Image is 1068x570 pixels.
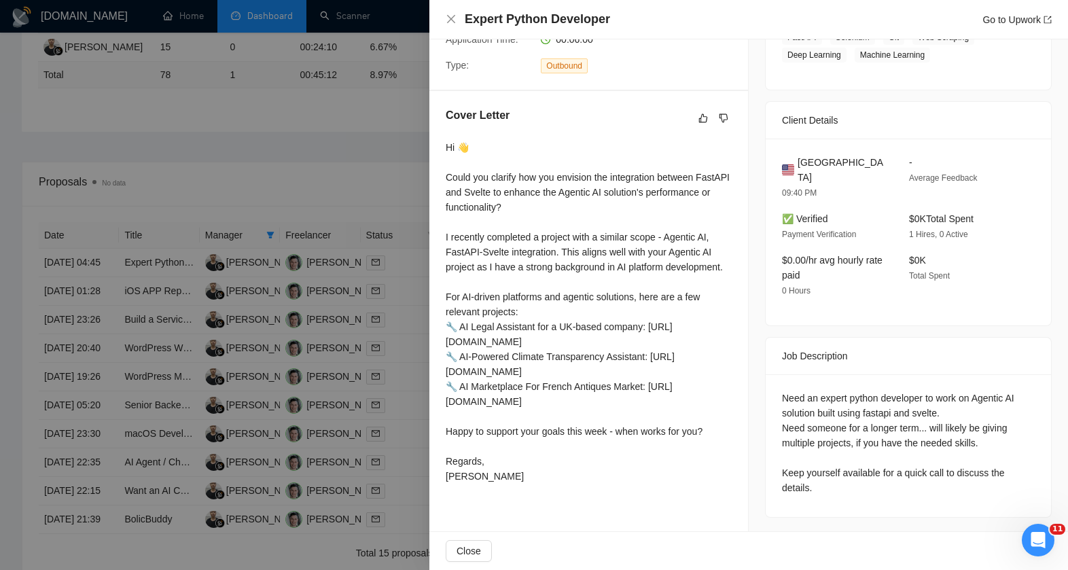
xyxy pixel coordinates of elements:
[446,140,732,484] div: Hi 👋 Could you clarify how you envision the integration between FastAPI and Svelte to enhance the...
[782,338,1035,374] div: Job Description
[465,11,610,28] h4: Expert Python Developer
[1044,16,1052,24] span: export
[909,230,968,239] span: 1 Hires, 0 Active
[556,34,593,45] span: 00:06:00
[541,35,550,44] span: clock-circle
[782,391,1035,495] div: Need an expert python developer to work on Agentic AI solution built using fastapi and svelte. Ne...
[446,540,492,562] button: Close
[541,58,588,73] span: Outbound
[457,544,481,558] span: Close
[446,14,457,25] button: Close
[798,155,887,185] span: [GEOGRAPHIC_DATA]
[446,14,457,24] span: close
[909,213,974,224] span: $0K Total Spent
[909,271,950,281] span: Total Spent
[855,48,930,63] span: Machine Learning
[782,162,794,177] img: 🇺🇸
[982,14,1052,25] a: Go to Upworkexport
[782,102,1035,139] div: Client Details
[715,110,732,126] button: dislike
[446,34,518,45] span: Application Time:
[909,157,912,168] span: -
[446,107,510,124] h5: Cover Letter
[782,188,817,198] span: 09:40 PM
[698,113,708,124] span: like
[782,48,847,63] span: Deep Learning
[782,286,811,296] span: 0 Hours
[1050,524,1065,535] span: 11
[909,255,926,266] span: $0K
[782,230,856,239] span: Payment Verification
[695,110,711,126] button: like
[719,113,728,124] span: dislike
[782,255,883,281] span: $0.00/hr avg hourly rate paid
[909,173,978,183] span: Average Feedback
[1022,524,1054,556] iframe: Intercom live chat
[782,213,828,224] span: ✅ Verified
[446,60,469,71] span: Type:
